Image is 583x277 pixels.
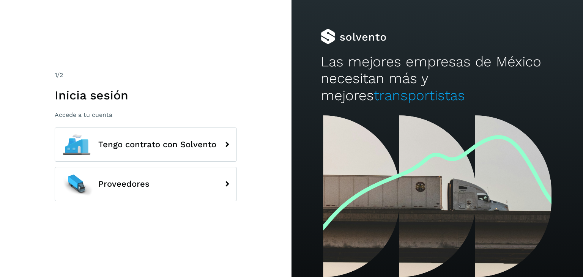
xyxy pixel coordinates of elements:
h2: Las mejores empresas de México necesitan más y mejores [321,54,554,104]
h1: Inicia sesión [55,88,237,102]
div: /2 [55,71,237,80]
span: 1 [55,71,57,79]
p: Accede a tu cuenta [55,111,237,118]
span: transportistas [374,87,465,104]
span: Tengo contrato con Solvento [98,140,216,149]
button: Tengo contrato con Solvento [55,127,237,162]
button: Proveedores [55,167,237,201]
span: Proveedores [98,179,150,189]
